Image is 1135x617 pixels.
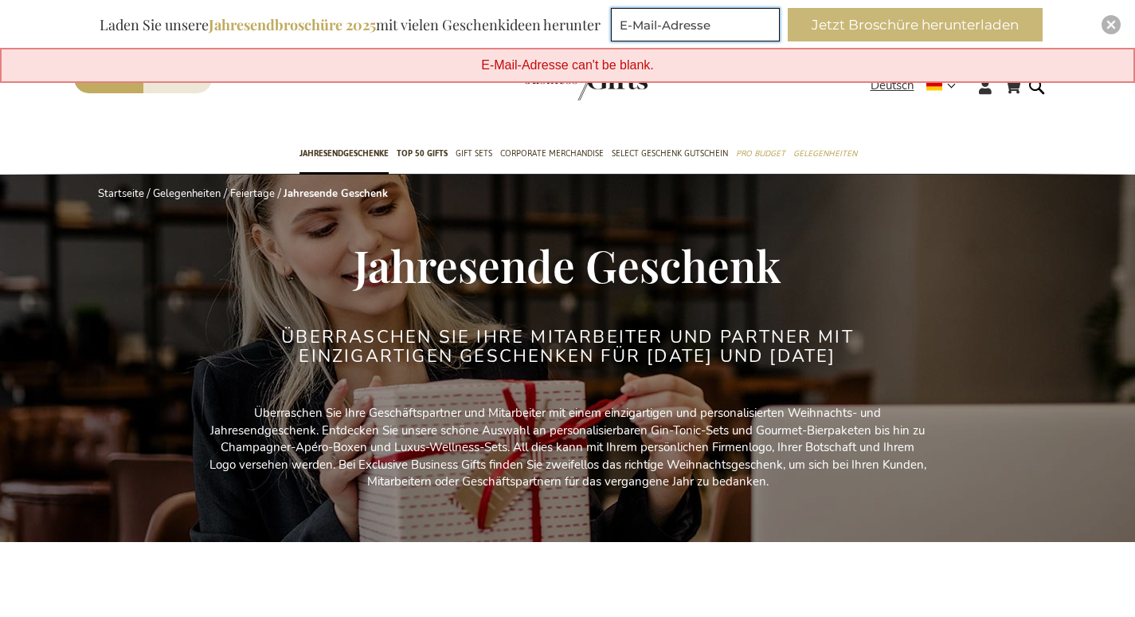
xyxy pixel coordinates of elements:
[397,145,448,162] span: TOP 50 Gifts
[284,187,388,201] strong: Jahresende Geschenk
[299,145,389,162] span: Jahresendgeschenke
[611,8,780,41] input: E-Mail-Adresse
[269,328,867,366] h2: Überraschen Sie IHRE MITARBEITER UND PARTNER mit EINZIGARTIGEN Geschenken für [DATE] und [DATE]
[230,187,275,201] a: Feiertage
[611,8,785,46] form: marketing offers and promotions
[788,8,1043,41] button: Jetzt Broschüre herunterladen
[209,15,376,34] b: Jahresendbroschüre 2025
[92,8,608,41] div: Laden Sie unsere mit vielen Geschenkideen herunter
[871,77,966,95] div: Deutsch
[871,77,914,95] span: Deutsch
[500,145,604,162] span: Corporate Merchandise
[456,145,492,162] span: Gift Sets
[793,145,857,162] span: Gelegenheiten
[481,58,653,72] span: E-Mail-Adresse can't be blank.
[1102,15,1121,34] div: Close
[612,145,728,162] span: Select Geschenk Gutschein
[209,405,926,490] p: Überraschen Sie Ihre Geschäftspartner und Mitarbeiter mit einem einzigartigen und personalisierte...
[354,235,781,294] span: Jahresende Geschenk
[98,187,144,201] a: Startseite
[736,145,785,162] span: Pro Budget
[153,187,221,201] a: Gelegenheiten
[1106,20,1116,29] img: Close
